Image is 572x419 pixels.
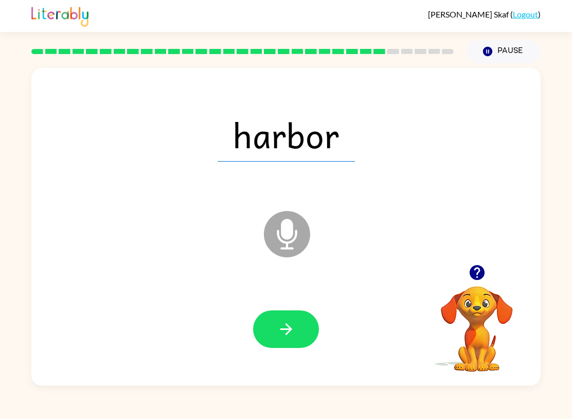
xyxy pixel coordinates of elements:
img: Literably [31,4,88,27]
a: Logout [513,9,538,19]
video: Your browser must support playing .mp4 files to use Literably. Please try using another browser. [425,270,528,373]
span: [PERSON_NAME] Skaf [428,9,510,19]
div: ( ) [428,9,541,19]
button: Pause [466,40,541,63]
span: harbor [218,108,355,162]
